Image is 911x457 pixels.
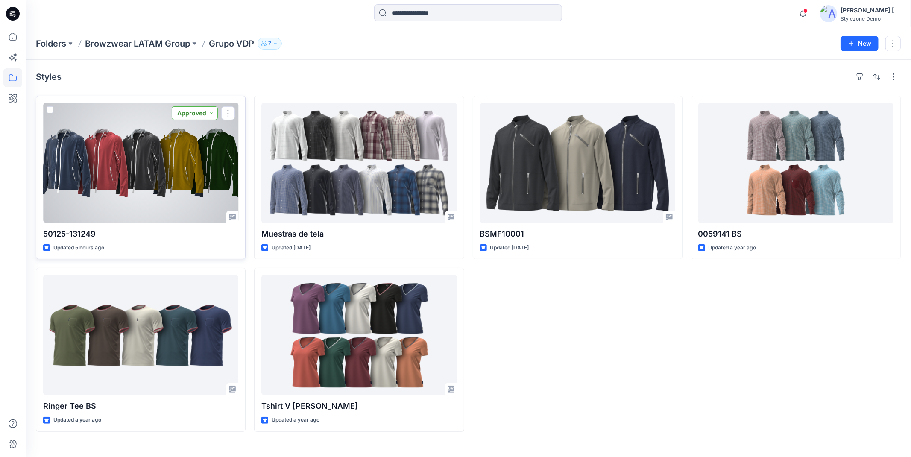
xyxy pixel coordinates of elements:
p: Updated [DATE] [490,243,529,252]
button: New [841,36,879,51]
p: Grupo VDP [209,38,254,50]
p: Updated [DATE] [272,243,311,252]
img: avatar [820,5,837,22]
a: Ringer Tee BS [43,275,238,395]
div: Stylezone Demo [841,15,900,22]
a: Folders [36,38,66,50]
a: Browzwear LATAM Group [85,38,190,50]
p: Updated a year ago [272,416,319,425]
p: 50125-131249 [43,228,238,240]
p: 7 [268,39,271,48]
a: Tshirt V rayas BS [261,275,457,395]
a: Muestras de tela [261,103,457,223]
a: 0059141 BS [698,103,893,223]
a: BSMF10001 [480,103,675,223]
a: 50125-131249 [43,103,238,223]
p: Tshirt V [PERSON_NAME] [261,400,457,412]
p: Ringer Tee BS [43,400,238,412]
button: 7 [258,38,282,50]
p: Updated a year ago [709,243,756,252]
p: Updated a year ago [53,416,101,425]
h4: Styles [36,72,62,82]
p: BSMF10001 [480,228,675,240]
p: Updated 5 hours ago [53,243,104,252]
p: 0059141 BS [698,228,893,240]
p: Muestras de tela [261,228,457,240]
div: [PERSON_NAME] [PERSON_NAME] [841,5,900,15]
